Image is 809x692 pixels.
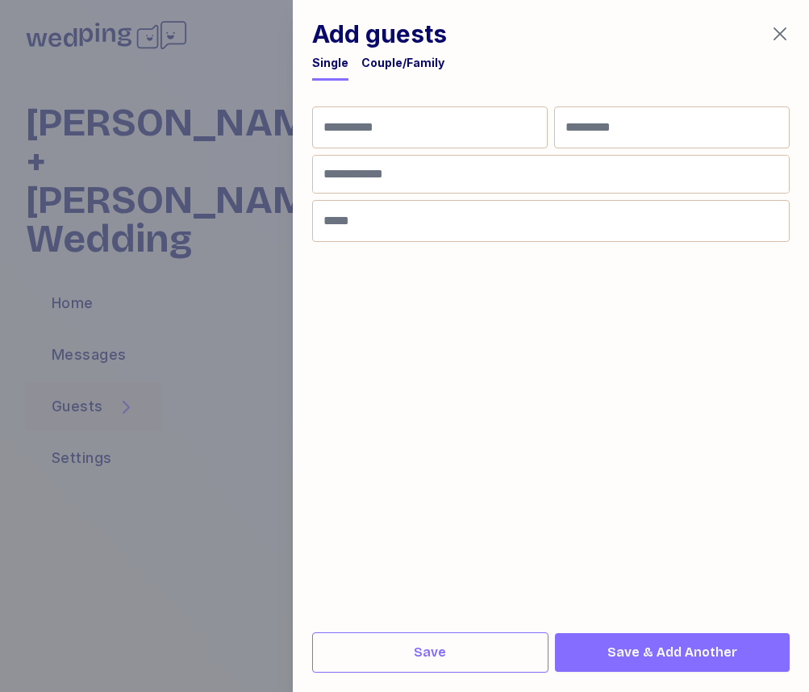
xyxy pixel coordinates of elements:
input: Email [312,200,790,242]
span: Save [414,643,446,662]
input: First Name [312,106,548,148]
div: Couple/Family [361,55,444,71]
button: Save [312,632,548,673]
input: Last Name [554,106,790,148]
div: Single [312,55,348,71]
button: Save & Add Another [555,633,790,672]
h1: Add guests [312,19,447,48]
span: Save & Add Another [607,643,737,662]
